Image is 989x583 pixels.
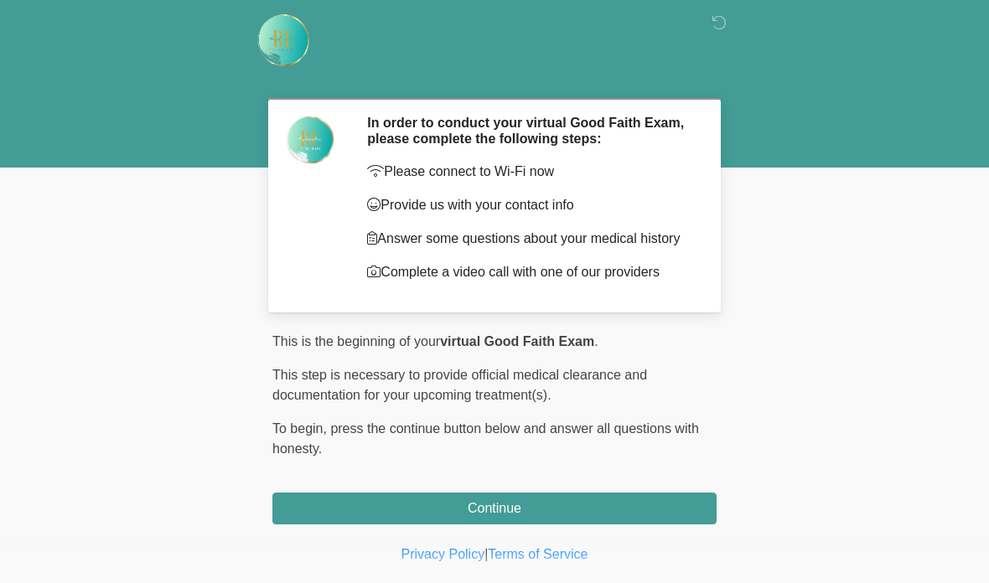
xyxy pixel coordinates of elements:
[401,547,485,561] a: Privacy Policy
[367,229,691,249] p: Answer some questions about your medical history
[367,195,691,215] p: Provide us with your contact info
[367,162,691,182] p: Please connect to Wi-Fi now
[367,115,691,147] h2: In order to conduct your virtual Good Faith Exam, please complete the following steps:
[440,334,594,348] strong: virtual Good Faith Exam
[272,421,330,436] span: To begin,
[256,13,311,68] img: Rehydrate Aesthetics & Wellness Logo
[484,547,488,561] a: |
[272,334,440,348] span: This is the beginning of your
[285,115,335,165] img: Agent Avatar
[272,368,647,402] span: This step is necessary to provide official medical clearance and documentation for your upcoming ...
[488,547,588,561] a: Terms of Service
[272,493,717,524] button: Continue
[594,334,598,348] span: .
[272,421,699,456] span: press the continue button below and answer all questions with honesty.
[367,262,691,282] p: Complete a video call with one of our providers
